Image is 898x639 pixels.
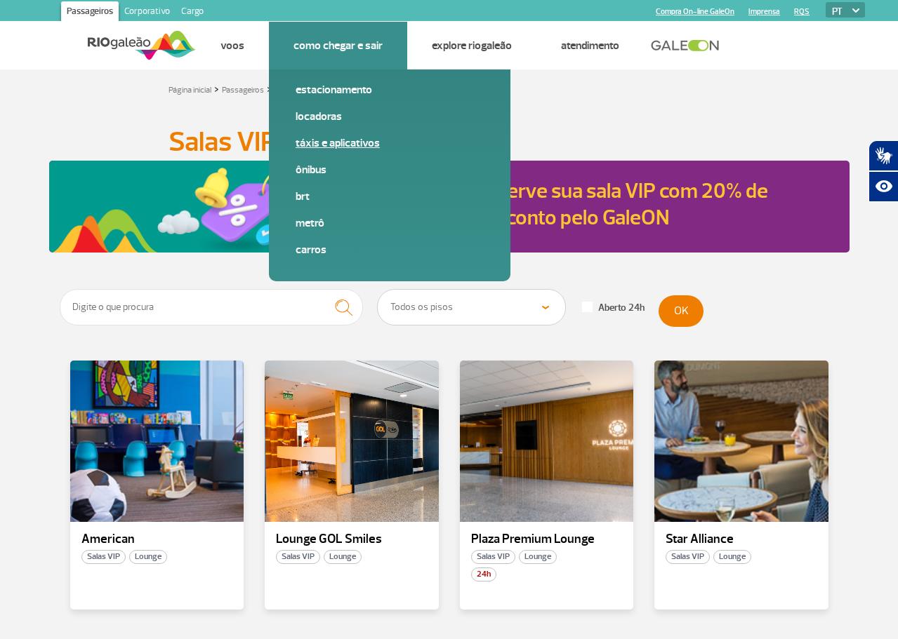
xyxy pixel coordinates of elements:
[296,162,484,177] a: Ônibus
[296,135,484,151] a: Táxis e aplicativos
[432,39,512,53] a: Explore RIOgaleão
[296,109,484,124] a: Locadoras
[869,171,898,202] button: Abrir recursos assistivos.
[276,532,428,546] p: Lounge GOL Smiles
[267,81,272,97] a: >
[293,39,383,53] a: Como chegar e sair
[296,215,484,231] a: Metrô
[794,7,810,16] a: RQS
[214,81,219,97] a: >
[666,532,817,546] p: Star Alliance
[169,130,730,154] h1: Salas VIP
[60,289,364,325] input: Digite o que procura
[869,140,898,171] button: Abrir tradutor de língua de sinais.
[296,242,484,257] a: Carros
[659,295,704,327] button: OK
[49,161,465,253] img: Reserve sua sala VIP com 20% de desconto pelo GaleON
[119,1,176,24] a: Corporativo
[471,532,623,546] p: Plaza Premium Lounge
[296,82,484,97] a: Estacionamento
[561,39,619,53] a: Atendimento
[324,550,362,564] span: Lounge
[81,550,126,564] span: Salas VIP
[276,550,320,564] span: Salas VIP
[471,550,515,564] span: Salas VIP
[129,550,167,564] span: Lounge
[169,85,211,95] a: Página inicial
[713,550,751,564] span: Lounge
[222,85,264,95] a: Passageiros
[474,177,768,231] a: Reserve sua sala VIP com 20% de desconto pelo GaleON
[61,1,119,24] a: Passageiros
[81,532,233,546] p: American
[176,1,209,24] a: Cargo
[582,302,645,314] label: Aberto 24h
[519,550,557,564] span: Lounge
[656,7,734,16] a: Compra On-line GaleOn
[471,567,496,581] span: 24h
[666,550,710,564] span: Salas VIP
[296,189,484,204] a: BRT
[748,7,780,16] a: Imprensa
[869,140,898,202] div: Plugin de acessibilidade da Hand Talk.
[220,39,244,53] a: Voos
